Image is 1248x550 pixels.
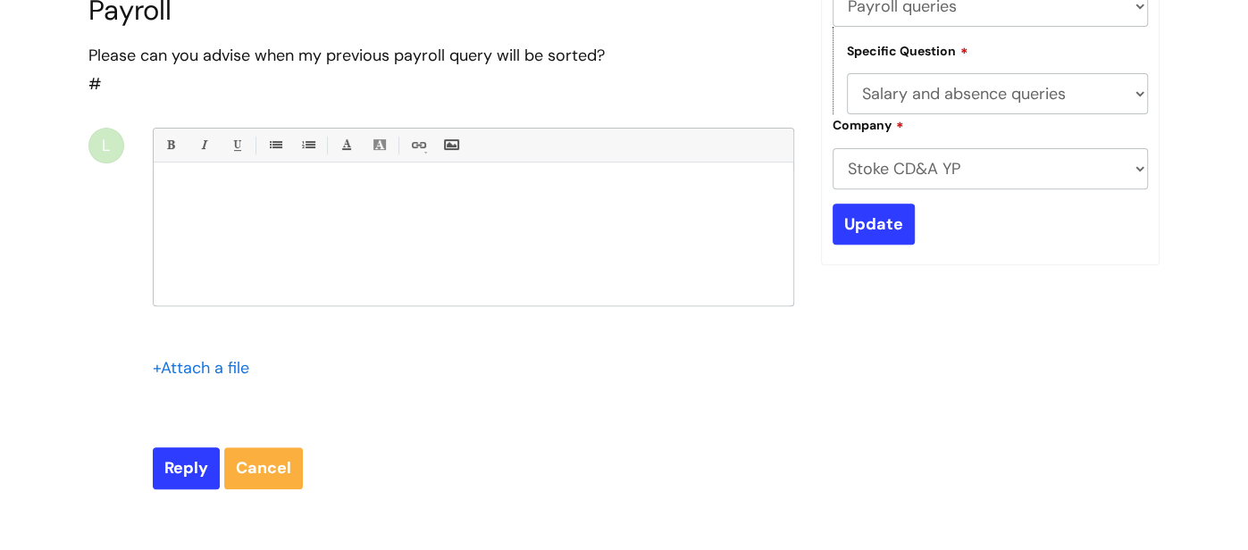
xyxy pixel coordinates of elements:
a: Bold (Ctrl-B) [159,134,181,156]
a: Underline(Ctrl-U) [225,134,247,156]
div: Please can you advise when my previous payroll query will be sorted? [88,41,794,70]
a: Back Color [368,134,390,156]
div: L [88,128,124,163]
span: + [153,357,161,379]
a: Insert Image... [440,134,462,156]
label: Specific Question [847,41,968,59]
label: Company [833,115,904,133]
a: Cancel [224,447,303,488]
div: Attach a file [153,354,260,382]
a: Link [406,134,429,156]
a: 1. Ordered List (Ctrl-Shift-8) [297,134,319,156]
input: Update [833,204,915,245]
input: Reply [153,447,220,488]
a: Italic (Ctrl-I) [192,134,214,156]
div: # [88,41,794,99]
a: • Unordered List (Ctrl-Shift-7) [264,134,286,156]
a: Font Color [335,134,357,156]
